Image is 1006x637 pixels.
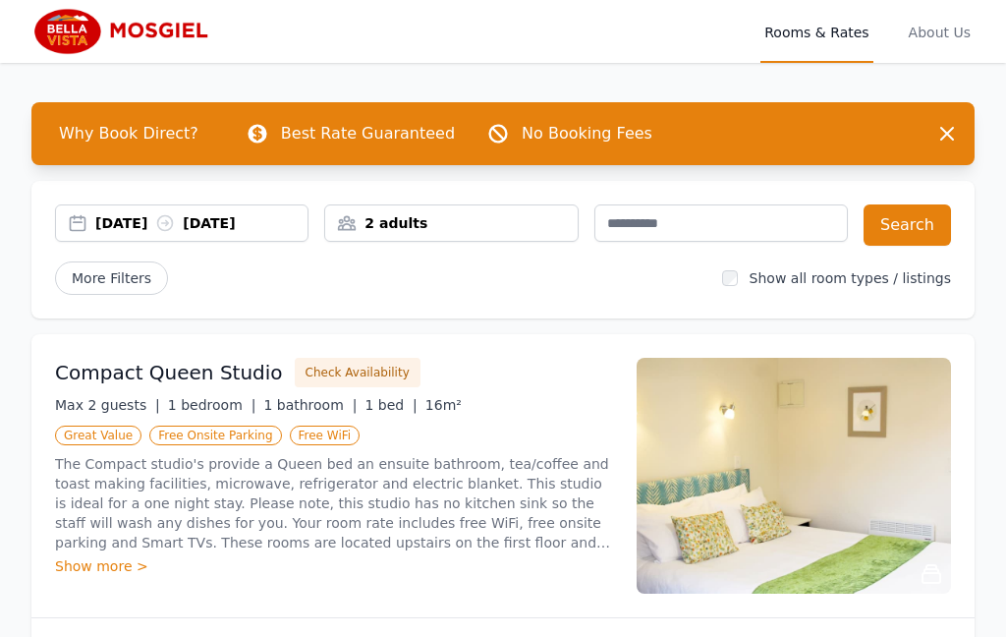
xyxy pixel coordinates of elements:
span: Max 2 guests | [55,397,160,413]
div: Show more > [55,556,613,576]
button: Check Availability [295,358,420,387]
img: Bella Vista Mosgiel [31,8,220,55]
button: Search [864,204,951,246]
div: [DATE] [DATE] [95,213,307,233]
span: 1 bedroom | [168,397,256,413]
span: Free WiFi [290,426,361,445]
span: Free Onsite Parking [149,426,281,445]
span: 1 bathroom | [263,397,357,413]
span: 16m² [425,397,462,413]
h3: Compact Queen Studio [55,359,283,386]
p: The Compact studio's provide a Queen bed an ensuite bathroom, tea/coffee and toast making facilit... [55,454,613,552]
span: Why Book Direct? [43,114,214,153]
div: 2 adults [325,213,577,233]
label: Show all room types / listings [750,270,951,286]
p: Best Rate Guaranteed [281,122,455,145]
span: More Filters [55,261,168,295]
span: Great Value [55,426,141,445]
span: 1 bed | [364,397,417,413]
p: No Booking Fees [522,122,652,145]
